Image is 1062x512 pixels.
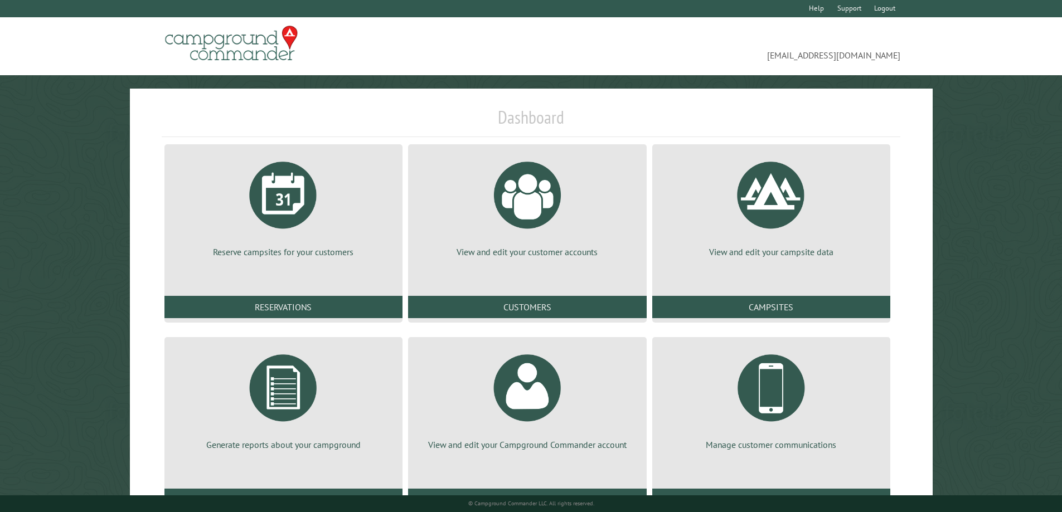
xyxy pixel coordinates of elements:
[468,500,594,507] small: © Campground Commander LLC. All rights reserved.
[421,246,633,258] p: View and edit your customer accounts
[408,489,646,511] a: Account
[178,346,389,451] a: Generate reports about your campground
[666,153,877,258] a: View and edit your campsite data
[178,153,389,258] a: Reserve campsites for your customers
[162,22,301,65] img: Campground Commander
[178,438,389,451] p: Generate reports about your campground
[162,106,901,137] h1: Dashboard
[408,296,646,318] a: Customers
[164,296,403,318] a: Reservations
[421,153,633,258] a: View and edit your customer accounts
[666,438,877,451] p: Manage customer communications
[666,246,877,258] p: View and edit your campsite data
[421,438,633,451] p: View and edit your Campground Commander account
[164,489,403,511] a: Reports
[178,246,389,258] p: Reserve campsites for your customers
[531,31,901,62] span: [EMAIL_ADDRESS][DOMAIN_NAME]
[421,346,633,451] a: View and edit your Campground Commander account
[666,346,877,451] a: Manage customer communications
[652,296,890,318] a: Campsites
[652,489,890,511] a: Communications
